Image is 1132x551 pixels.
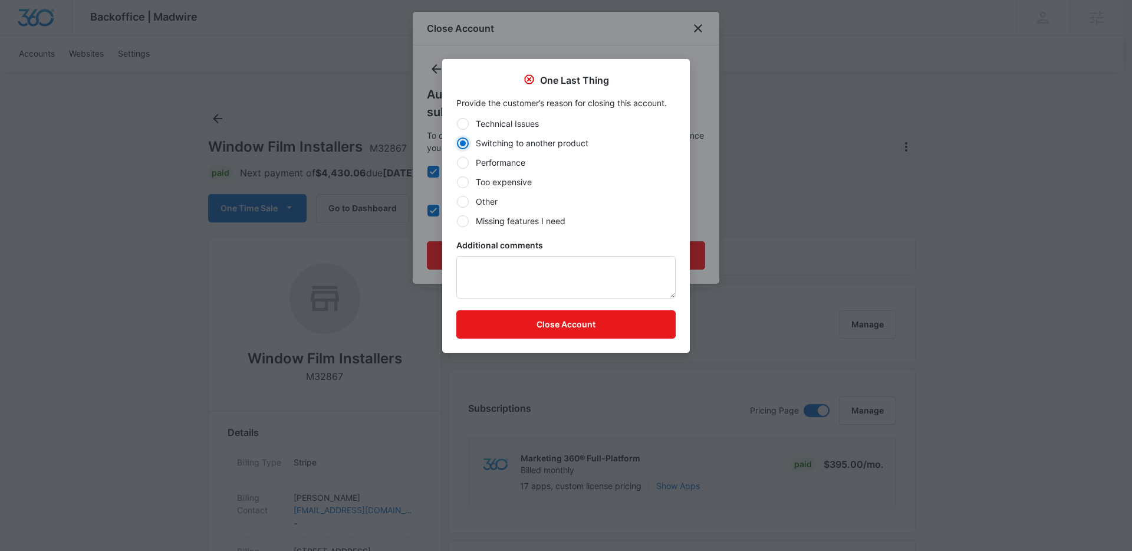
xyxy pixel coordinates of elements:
[456,215,676,227] label: Missing features I need
[456,310,676,339] button: Close Account
[456,97,676,109] p: Provide the customer’s reason for closing this account.
[456,117,676,130] label: Technical Issues
[456,195,676,208] label: Other
[540,73,609,87] p: One Last Thing
[456,176,676,188] label: Too expensive
[456,156,676,169] label: Performance
[456,239,676,251] label: Additional comments
[456,137,676,149] label: Switching to another product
